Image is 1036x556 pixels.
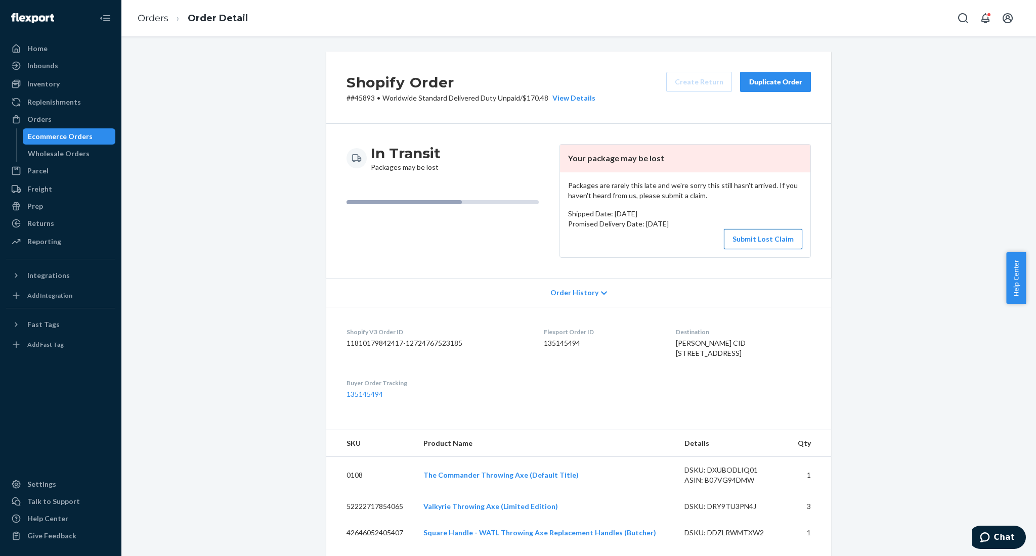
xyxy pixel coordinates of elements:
div: Home [27,43,48,54]
a: Square Handle - WATL Throwing Axe Replacement Handles (Butcher) [423,528,656,537]
button: Open notifications [975,8,996,28]
button: Help Center [1006,252,1026,304]
div: Fast Tags [27,319,60,330]
h2: Shopify Order [347,72,595,93]
div: DSKU: DDZLRWMTXW2 [684,528,780,538]
div: Help Center [27,514,68,524]
button: Fast Tags [6,316,115,333]
td: 1 [788,520,831,546]
button: Create Return [666,72,732,92]
div: Returns [27,218,54,228]
div: Give Feedback [27,531,76,541]
th: Qty [788,430,831,457]
a: Reporting [6,234,115,250]
a: Inbounds [6,58,115,74]
button: Submit Lost Claim [724,229,802,249]
div: Ecommerce Orders [28,131,93,142]
a: Replenishments [6,94,115,110]
div: Inbounds [27,61,58,71]
p: Shipped Date: [DATE] [568,209,802,219]
th: Product Name [415,430,676,457]
div: Replenishments [27,97,81,107]
a: The Commander Throwing Axe (Default Title) [423,471,579,479]
a: Orders [138,13,168,24]
span: • [377,94,380,102]
h3: In Transit [371,144,441,162]
button: Duplicate Order [740,72,811,92]
a: 135145494 [347,390,383,398]
button: View Details [548,93,595,103]
img: Flexport logo [11,13,54,23]
th: SKU [326,430,415,457]
dd: 11810179842417-12724767523185 [347,338,528,348]
div: Duplicate Order [749,77,802,87]
div: Freight [27,184,52,194]
a: Prep [6,198,115,214]
header: Your package may be lost [560,145,810,172]
div: DSKU: DRY9TU3PN4J [684,501,780,512]
span: Worldwide Standard Delivered Duty Unpaid [382,94,520,102]
div: DSKU: DXUBODLIQ01 [684,465,780,475]
div: Parcel [27,166,49,176]
a: Add Integration [6,288,115,304]
a: Add Fast Tag [6,337,115,353]
td: 1 [788,457,831,494]
td: 52222717854065 [326,493,415,520]
button: Integrations [6,267,115,284]
a: Ecommerce Orders [23,128,116,145]
span: Order History [550,288,598,298]
div: Orders [27,114,52,124]
p: Packages are rarely this late and we're sorry this still hasn't arrived. If you haven't heard fro... [568,180,802,201]
dt: Shopify V3 Order ID [347,328,528,336]
button: Open Search Box [953,8,973,28]
button: Close Navigation [95,8,115,28]
td: 3 [788,493,831,520]
p: Promised Delivery Date: [DATE] [568,219,802,229]
a: Inventory [6,76,115,92]
div: Add Integration [27,291,72,300]
div: Reporting [27,237,61,247]
div: Inventory [27,79,60,89]
div: Packages may be lost [371,144,441,172]
button: Open account menu [998,8,1018,28]
div: Add Fast Tag [27,340,64,349]
ol: breadcrumbs [129,4,256,33]
div: Settings [27,479,56,489]
a: Settings [6,476,115,492]
div: Integrations [27,270,70,281]
span: [PERSON_NAME] CID [STREET_ADDRESS] [676,339,746,357]
dt: Flexport Order ID [544,328,659,336]
a: Returns [6,215,115,231]
iframe: Opens a widget where you can chat to one of our agents [972,526,1026,551]
a: Orders [6,111,115,127]
a: Freight [6,181,115,197]
p: # #45893 / $170.48 [347,93,595,103]
th: Details [676,430,788,457]
div: Wholesale Orders [28,149,90,159]
a: Wholesale Orders [23,146,116,162]
a: Help Center [6,511,115,527]
dd: 135145494 [544,338,659,348]
div: ASIN: B07VG94DMW [684,475,780,485]
button: Give Feedback [6,528,115,544]
a: Home [6,40,115,57]
a: Valkyrie Throwing Axe (Limited Edition) [423,502,558,511]
div: Prep [27,201,43,211]
dt: Destination [676,328,811,336]
dt: Buyer Order Tracking [347,379,528,387]
td: 0108 [326,457,415,494]
td: 42646052405407 [326,520,415,546]
a: Order Detail [188,13,248,24]
div: Talk to Support [27,496,80,506]
button: Talk to Support [6,493,115,509]
a: Parcel [6,163,115,179]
